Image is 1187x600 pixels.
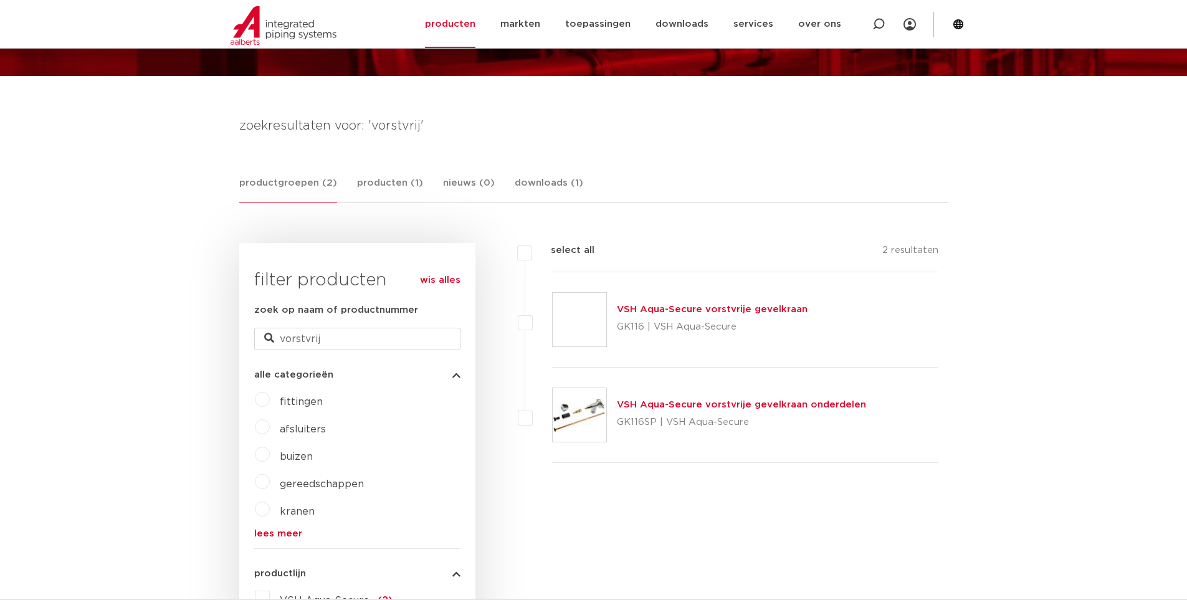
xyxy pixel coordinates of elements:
[254,529,460,538] a: lees meer
[357,176,423,202] a: producten (1)
[280,424,326,434] a: afsluiters
[617,400,866,409] a: VSH Aqua-Secure vorstvrije gevelkraan onderdelen
[254,569,460,578] button: productlijn
[280,507,315,517] a: kranen
[254,303,418,318] label: zoek op naam of productnummer
[553,388,606,442] img: Thumbnail for VSH Aqua-Secure vorstvrije gevelkraan onderdelen
[254,268,460,293] h3: filter producten
[239,116,948,136] h4: zoekresultaten voor: 'vorstvrij'
[553,293,606,346] img: Thumbnail for VSH Aqua-Secure vorstvrije gevelkraan
[254,370,333,379] span: alle categorieën
[280,452,313,462] a: buizen
[617,317,808,337] p: GK116 | VSH Aqua-Secure
[239,176,337,203] a: productgroepen (2)
[280,479,364,489] a: gereedschappen
[617,305,808,314] a: VSH Aqua-Secure vorstvrije gevelkraan
[443,176,495,202] a: nieuws (0)
[254,328,460,350] input: zoeken
[617,412,866,432] p: GK116SP | VSH Aqua-Secure
[515,176,583,202] a: downloads (1)
[882,243,938,262] p: 2 resultaten
[280,397,323,407] a: fittingen
[254,370,460,379] button: alle categorieën
[532,243,594,258] label: select all
[420,273,460,288] a: wis alles
[254,569,306,578] span: productlijn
